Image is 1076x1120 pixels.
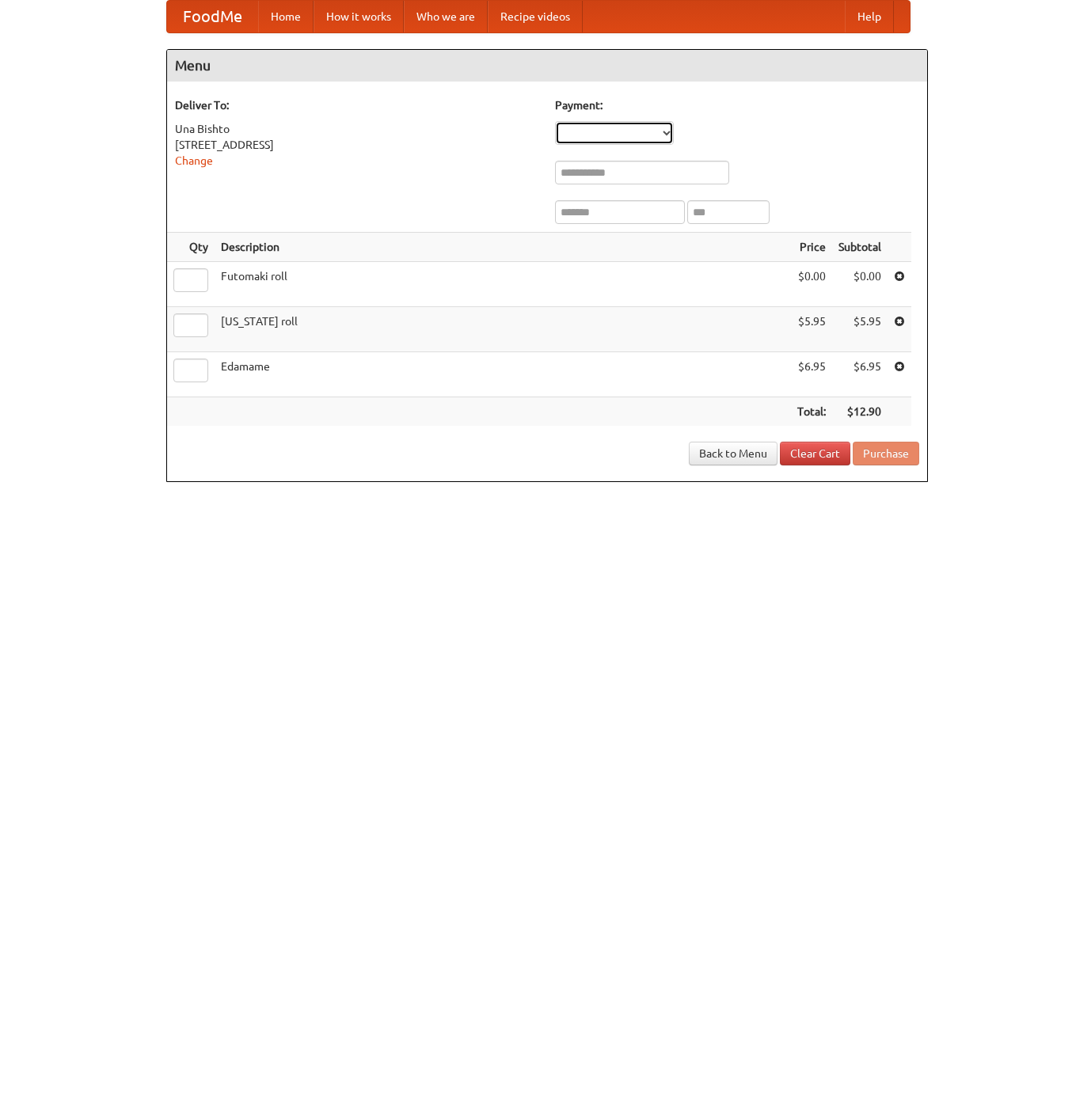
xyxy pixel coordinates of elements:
td: [US_STATE] roll [215,307,791,352]
td: $5.95 [791,307,832,352]
a: How it works [314,1,404,32]
a: Who we are [404,1,488,32]
th: Subtotal [832,233,888,262]
a: Help [845,1,894,32]
button: Purchase [853,442,919,465]
a: Recipe videos [488,1,583,32]
th: Price [791,233,832,262]
div: [STREET_ADDRESS] [175,137,539,153]
a: Change [175,154,213,167]
div: Una Bishto [175,121,539,137]
td: Futomaki roll [215,262,791,307]
th: Qty [167,233,215,262]
td: $6.95 [791,352,832,397]
a: Back to Menu [689,442,778,465]
th: Description [215,233,791,262]
a: Clear Cart [780,442,850,465]
td: $5.95 [832,307,888,352]
a: Home [258,1,314,32]
td: $0.00 [791,262,832,307]
td: $6.95 [832,352,888,397]
h5: Deliver To: [175,97,539,113]
th: $12.90 [832,397,888,427]
td: $0.00 [832,262,888,307]
th: Total: [791,397,832,427]
td: Edamame [215,352,791,397]
a: FoodMe [167,1,258,32]
h5: Payment: [555,97,919,113]
h4: Menu [167,50,927,82]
